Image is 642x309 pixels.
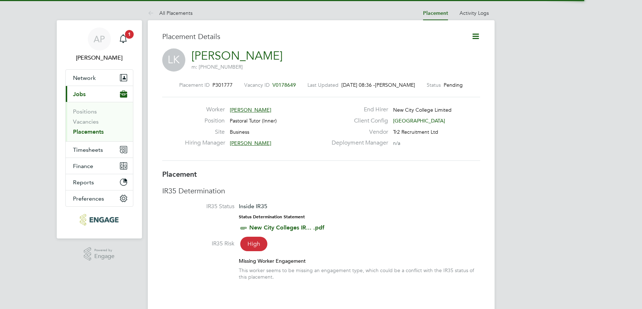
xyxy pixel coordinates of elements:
span: AP [94,34,105,44]
span: Business [230,129,249,135]
img: tr2rec-logo-retina.png [80,214,119,226]
a: AP[PERSON_NAME] [65,27,133,62]
label: IR35 Risk [162,240,234,248]
a: Placement [423,10,448,16]
div: Jobs [66,102,133,141]
span: Pending [444,82,463,88]
button: Reports [66,174,133,190]
button: Timesheets [66,142,133,158]
span: [PERSON_NAME] [230,140,271,146]
label: Vendor [327,128,388,136]
a: [PERSON_NAME] [191,49,283,63]
label: Position [185,117,225,125]
a: All Placements [148,10,193,16]
span: Jobs [73,91,86,98]
span: Powered by [94,247,115,253]
a: Go to home page [65,214,133,226]
span: [PERSON_NAME] [230,107,271,113]
a: Vacancies [73,118,99,125]
span: Network [73,74,96,81]
span: P301777 [212,82,233,88]
a: Powered byEngage [84,247,115,261]
span: Finance [73,163,93,169]
h3: Placement Details [162,32,460,41]
div: Missing Worker Engagement [239,258,480,264]
strong: Status Determination Statement [239,214,305,219]
label: Status [427,82,441,88]
span: New City College Limited [393,107,452,113]
span: [PERSON_NAME] [375,82,415,88]
label: Deployment Manager [327,139,388,147]
a: Activity Logs [460,10,489,16]
a: New City Colleges IR... .pdf [249,224,324,231]
div: This worker seems to be missing an engagement type, which could be a conflict with the IR35 statu... [239,267,480,280]
span: Amber Pollard [65,53,133,62]
span: Preferences [73,195,104,202]
span: Tr2 Recruitment Ltd [393,129,438,135]
span: 1 [125,30,134,39]
label: Placement ID [179,82,210,88]
span: Pastoral Tutor (Inner) [230,117,277,124]
span: n/a [393,140,400,146]
label: Client Config [327,117,388,125]
label: Last Updated [307,82,339,88]
label: Worker [185,106,225,113]
span: LK [162,48,185,72]
span: Timesheets [73,146,103,153]
button: Preferences [66,190,133,206]
span: V0178649 [272,82,296,88]
button: Jobs [66,86,133,102]
nav: Main navigation [57,20,142,239]
span: [GEOGRAPHIC_DATA] [393,117,445,124]
span: Inside IR35 [239,203,267,210]
h3: IR35 Determination [162,186,480,196]
span: m: [PHONE_NUMBER] [191,64,243,70]
label: Vacancy ID [244,82,270,88]
label: Site [185,128,225,136]
a: Placements [73,128,104,135]
b: Placement [162,170,197,179]
label: IR35 Status [162,203,234,210]
span: Reports [73,179,94,186]
span: [DATE] 08:36 - [341,82,375,88]
span: High [240,237,267,251]
button: Finance [66,158,133,174]
label: Hiring Manager [185,139,225,147]
a: Positions [73,108,97,115]
button: Network [66,70,133,86]
a: 1 [116,27,130,51]
label: End Hirer [327,106,388,113]
span: Engage [94,253,115,259]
